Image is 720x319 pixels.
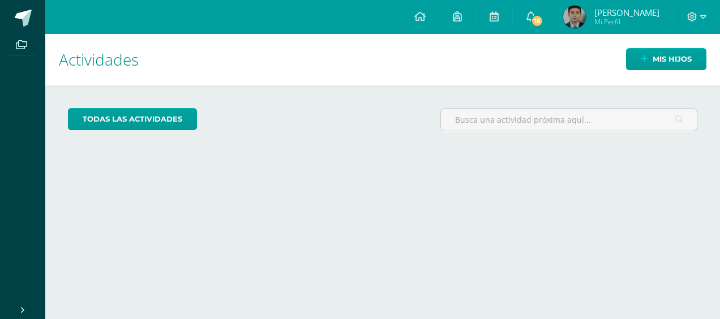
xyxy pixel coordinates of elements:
input: Busca una actividad próxima aquí... [441,109,697,131]
span: [PERSON_NAME] [594,7,659,18]
span: Mi Perfil [594,17,659,27]
span: 16 [531,15,543,27]
a: todas las Actividades [68,108,197,130]
img: 4636bcc07452ddeb8c1812dd626a2da6.png [563,6,586,28]
span: Mis hijos [653,49,692,70]
h1: Actividades [59,34,706,85]
a: Mis hijos [626,48,706,70]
